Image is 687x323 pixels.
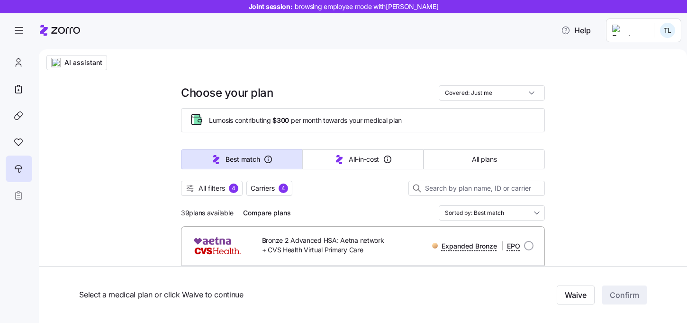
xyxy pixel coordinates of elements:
span: Bronze 2 Advanced HSA: Aetna network + CVS Health Virtual Primary Care [262,236,389,255]
span: All filters [199,184,225,193]
img: Employer logo [612,25,646,36]
span: Select a medical plan or click Waive to continue [79,289,455,301]
input: Search by plan name, ID or carrier [408,181,545,196]
span: Joint session: [249,2,439,11]
div: 4 [279,184,288,193]
span: Lumos is contributing per month towards your medical plan [209,116,402,125]
span: 39 plans available [181,208,233,218]
div: | [432,240,520,252]
span: Expanded Bronze [442,241,497,251]
img: ai-icon.png [51,58,61,67]
button: Waive [557,286,595,305]
span: Best match [226,155,260,164]
h1: Choose your plan [181,85,273,100]
span: EPO [507,241,520,251]
button: Help [553,21,598,40]
span: All-in-cost [349,155,379,164]
span: All plans [472,155,497,164]
div: 4 [229,184,238,193]
img: b24ff9bc030bd4ff01458257060ab2cb [660,23,675,38]
button: Carriers4 [246,181,292,196]
button: AI assistant [46,55,107,70]
img: Aetna CVS Health [189,234,247,257]
button: Confirm [602,286,647,305]
button: All filters4 [181,181,243,196]
span: $300 [272,116,289,125]
span: AI assistant [64,58,102,67]
span: Help [561,25,591,36]
span: Confirm [610,289,639,301]
span: browsing employee mode with [PERSON_NAME] [295,2,439,11]
span: Carriers [251,184,275,193]
span: Compare plans [243,208,291,218]
span: Waive [565,289,587,301]
input: Order by dropdown [439,205,545,221]
button: Compare plans [239,205,295,221]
